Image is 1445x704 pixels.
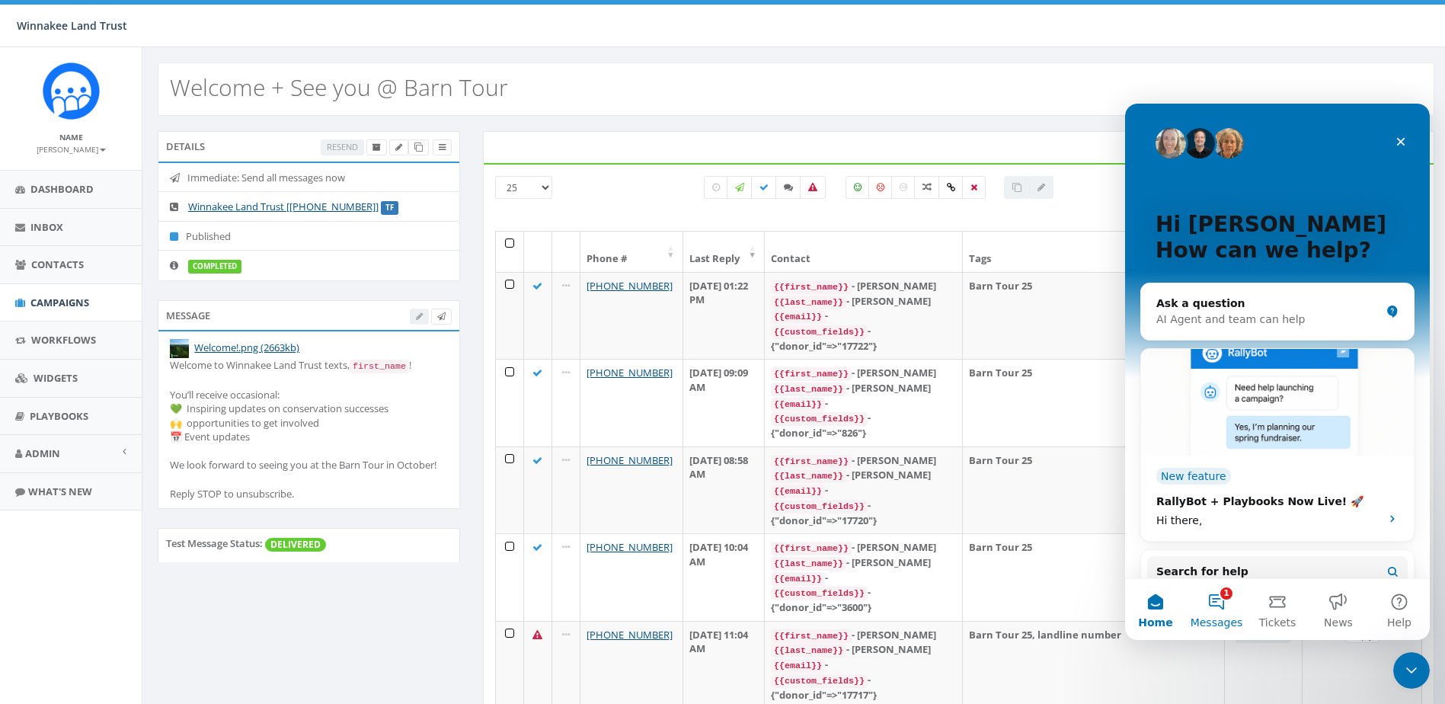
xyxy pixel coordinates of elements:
[170,232,186,242] i: Published
[166,536,263,551] label: Test Message Status:
[771,557,846,571] code: {{last_name}}
[587,279,673,293] a: [PHONE_NUMBER]
[771,585,956,614] div: - {"donor_id"=>"3600"}
[751,176,777,199] label: Delivered
[395,141,402,152] span: Edit Campaign Title
[37,142,106,155] a: [PERSON_NAME]
[158,163,459,193] li: Immediate: Send all messages now
[30,182,94,196] span: Dashboard
[30,220,63,234] span: Inbox
[771,500,868,514] code: {{custom_fields}}
[771,324,956,353] div: - {"donor_id"=>"17722"}
[683,232,765,272] th: Last Reply: activate to sort column ascending
[683,533,765,620] td: [DATE] 10:04 AM
[771,587,868,600] code: {{custom_fields}}
[765,232,963,272] th: Contact
[30,296,89,309] span: Campaigns
[704,176,728,199] label: Pending
[891,176,916,199] label: Neutral
[31,258,84,271] span: Contacts
[158,131,460,162] div: Details
[771,294,956,309] div: - [PERSON_NAME]
[350,360,409,373] code: first_name
[170,358,448,501] div: Welcome to Winnakee Land Trust texts, ! You’ll receive occasional: 💚 Inspiring updates on conserv...
[771,673,956,702] div: - {"donor_id"=>"17717"}
[771,542,852,555] code: {{first_name}}
[771,483,956,498] div: -
[30,409,88,423] span: Playbooks
[439,141,446,152] span: View Campaign Delivery Statistics
[771,469,846,483] code: {{last_name}}
[963,359,1225,446] td: Barn Tour 25
[771,280,852,294] code: {{first_name}}
[771,455,852,469] code: {{first_name}}
[771,540,956,555] div: - [PERSON_NAME]
[1125,104,1430,640] iframe: Intercom live chat
[683,446,765,533] td: [DATE] 08:58 AM
[381,201,398,215] label: TF
[158,221,459,251] li: Published
[800,176,826,199] label: Bounced
[771,571,956,586] div: -
[771,296,846,309] code: {{last_name}}
[580,232,683,272] th: Phone #: activate to sort column ascending
[771,382,846,396] code: {{last_name}}
[771,367,852,381] code: {{first_name}}
[587,366,673,379] a: [PHONE_NUMBER]
[34,371,78,385] span: Widgets
[170,173,187,183] i: Immediate: Send all messages now
[771,279,956,294] div: - [PERSON_NAME]
[771,468,956,483] div: - [PERSON_NAME]
[963,533,1225,620] td: Barn Tour 25
[265,538,326,552] span: DELIVERED
[437,310,446,322] span: Send Test Message
[17,18,127,33] span: Winnakee Land Trust
[771,659,825,673] code: {{email}}
[43,62,100,120] img: Rally_Corp_Icon.png
[771,572,825,586] code: {{email}}
[771,381,956,396] div: - [PERSON_NAME]
[771,309,956,324] div: -
[587,453,673,467] a: [PHONE_NUMBER]
[28,485,92,498] span: What's New
[963,446,1225,533] td: Barn Tour 25
[188,260,241,274] label: completed
[158,300,460,331] div: Message
[587,628,673,642] a: [PHONE_NUMBER]
[587,540,673,554] a: [PHONE_NUMBER]
[1393,652,1430,689] iframe: Intercom live chat
[771,310,825,324] code: {{email}}
[683,272,765,359] td: [DATE] 01:22 PM
[868,176,893,199] label: Negative
[414,141,423,152] span: Clone Campaign
[771,412,868,426] code: {{custom_fields}}
[188,200,379,213] a: Winnakee Land Trust [[PHONE_NUMBER]]
[59,132,83,142] small: Name
[771,642,956,658] div: - [PERSON_NAME]
[771,644,846,658] code: {{last_name}}
[963,232,1225,272] th: Tags
[771,485,825,498] code: {{email}}
[771,555,956,571] div: - [PERSON_NAME]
